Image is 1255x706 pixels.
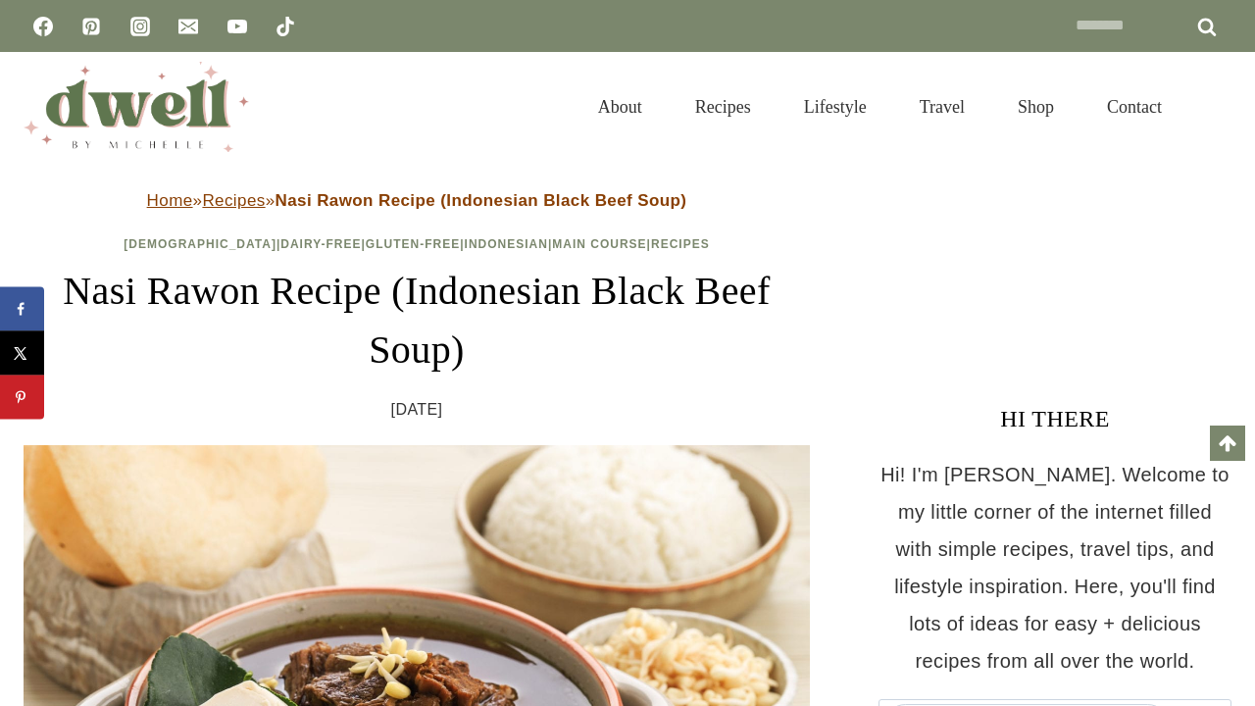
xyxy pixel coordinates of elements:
a: TikTok [266,7,305,46]
a: Home [147,191,193,210]
a: Main Course [552,237,646,251]
button: View Search Form [1198,90,1231,124]
p: Hi! I'm [PERSON_NAME]. Welcome to my little corner of the internet filled with simple recipes, tr... [878,456,1231,680]
a: Pinterest [72,7,111,46]
span: » » [147,191,687,210]
a: Indonesian [465,237,548,251]
strong: Nasi Rawon Recipe (Indonesian Black Beef Soup) [276,191,687,210]
a: Gluten-Free [366,237,460,251]
a: Recipes [669,73,778,141]
a: About [572,73,669,141]
a: Lifestyle [778,73,893,141]
a: Facebook [24,7,63,46]
a: Dairy-Free [280,237,361,251]
h1: Nasi Rawon Recipe (Indonesian Black Beef Soup) [24,262,810,379]
a: Contact [1080,73,1188,141]
img: DWELL by michelle [24,62,249,152]
a: Email [169,7,208,46]
a: Scroll to top [1210,426,1245,461]
a: Shop [991,73,1080,141]
a: Travel [893,73,991,141]
a: Recipes [651,237,710,251]
h3: HI THERE [878,401,1231,436]
a: YouTube [218,7,257,46]
span: | | | | | [124,237,709,251]
a: Instagram [121,7,160,46]
a: Recipes [202,191,265,210]
nav: Primary Navigation [572,73,1188,141]
a: [DEMOGRAPHIC_DATA] [124,237,276,251]
time: [DATE] [391,395,443,425]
